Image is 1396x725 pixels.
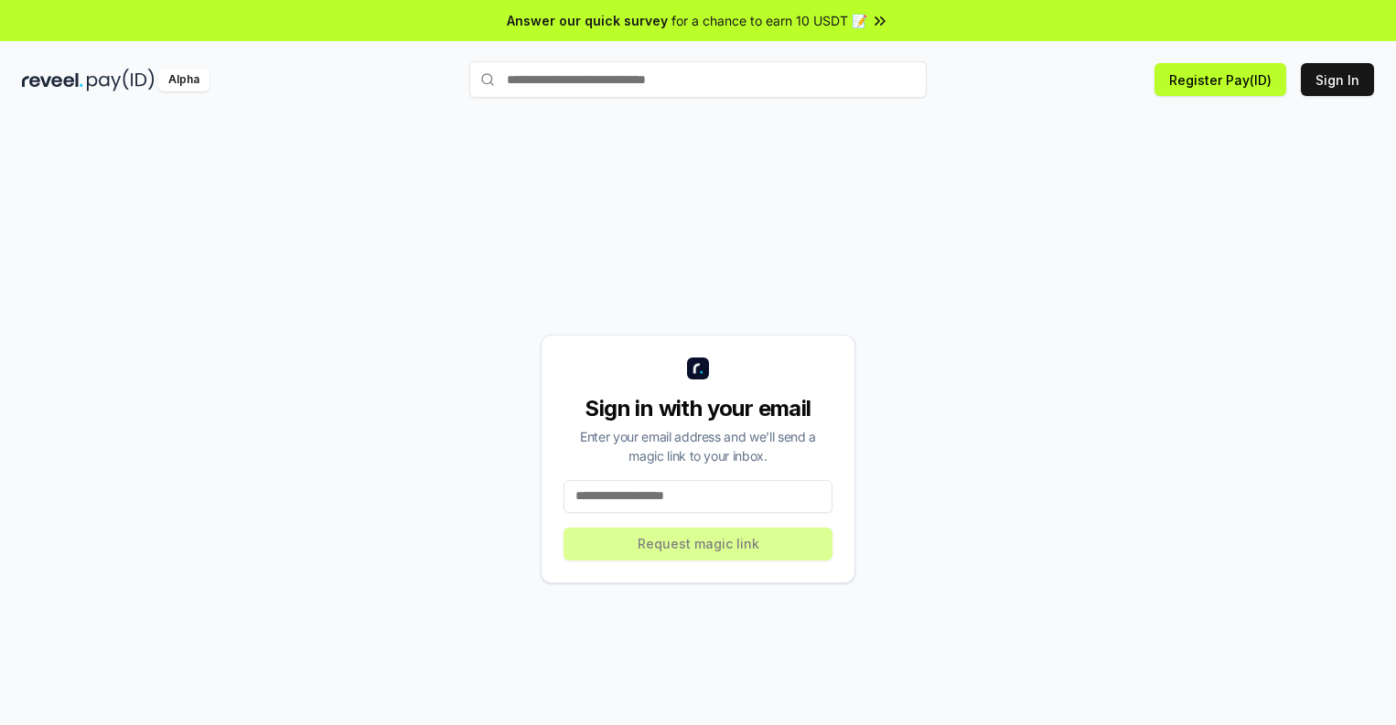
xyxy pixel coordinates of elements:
div: Sign in with your email [564,394,832,423]
img: logo_small [687,357,709,379]
div: Enter your email address and we’ll send a magic link to your inbox. [564,427,832,465]
img: reveel_dark [22,69,83,91]
button: Sign In [1301,63,1374,96]
span: for a chance to earn 10 USDT 📝 [671,11,867,30]
button: Register Pay(ID) [1154,63,1286,96]
img: pay_id [87,69,155,91]
div: Alpha [158,69,209,91]
span: Answer our quick survey [507,11,668,30]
